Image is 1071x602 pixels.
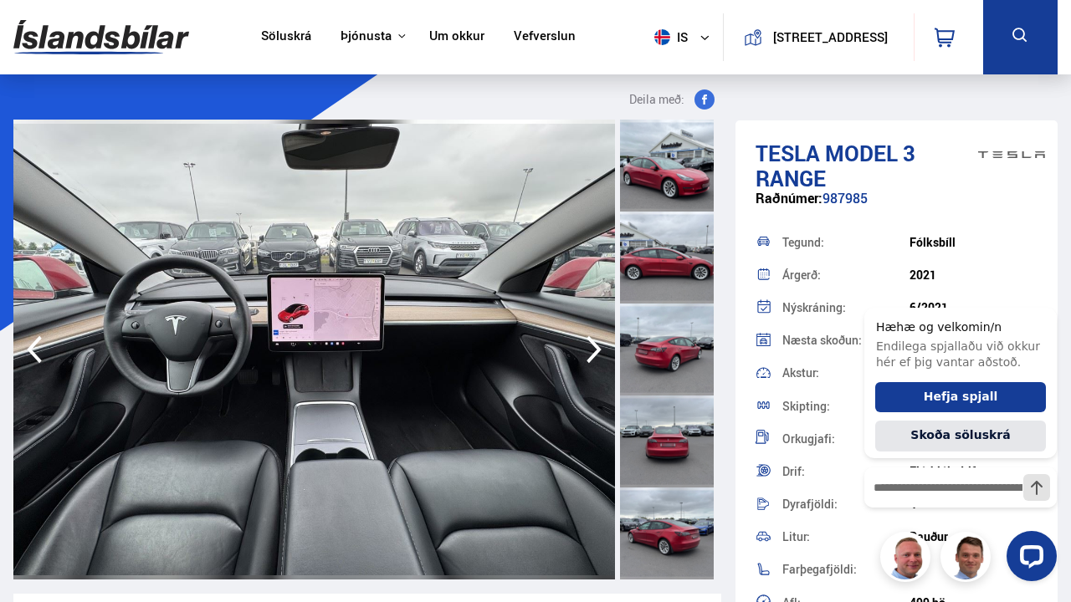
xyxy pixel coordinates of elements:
div: Nýskráning: [782,302,910,314]
a: Söluskrá [261,28,311,46]
span: Raðnúmer: [756,189,822,207]
button: Þjónusta [341,28,392,44]
a: [STREET_ADDRESS] [733,13,904,61]
img: svg+xml;base64,PHN2ZyB4bWxucz0iaHR0cDovL3d3dy53My5vcmcvMjAwMC9zdmciIHdpZHRoPSI1MTIiIGhlaWdodD0iNT... [654,29,670,45]
div: Næsta skoðun: [782,334,910,346]
span: is [648,29,689,45]
div: 987985 [756,191,1038,223]
div: Dyrafjöldi: [782,498,910,510]
img: brand logo [978,129,1045,181]
iframe: LiveChat chat widget [851,278,1063,594]
a: Vefverslun [514,28,576,46]
a: Um okkur [429,28,484,46]
div: Litur: [782,531,910,543]
span: Deila með: [629,89,684,110]
span: Model 3 RANGE [756,138,915,193]
div: Orkugjafi: [782,433,910,445]
div: Akstur: [782,367,910,379]
button: [STREET_ADDRESS] [769,30,892,44]
div: Skipting: [782,400,910,412]
img: 3511588.jpeg [13,120,615,579]
button: is [648,13,723,62]
span: Tesla [756,138,820,168]
div: Fólksbíll [910,236,1037,249]
img: G0Ugv5HjCgRt.svg [13,10,189,64]
div: Drif: [782,466,910,477]
div: Tegund: [782,237,910,248]
div: Farþegafjöldi: [782,564,910,575]
button: Deila með: [623,89,721,110]
div: 2021 [910,268,1037,282]
div: Árgerð: [782,269,910,281]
